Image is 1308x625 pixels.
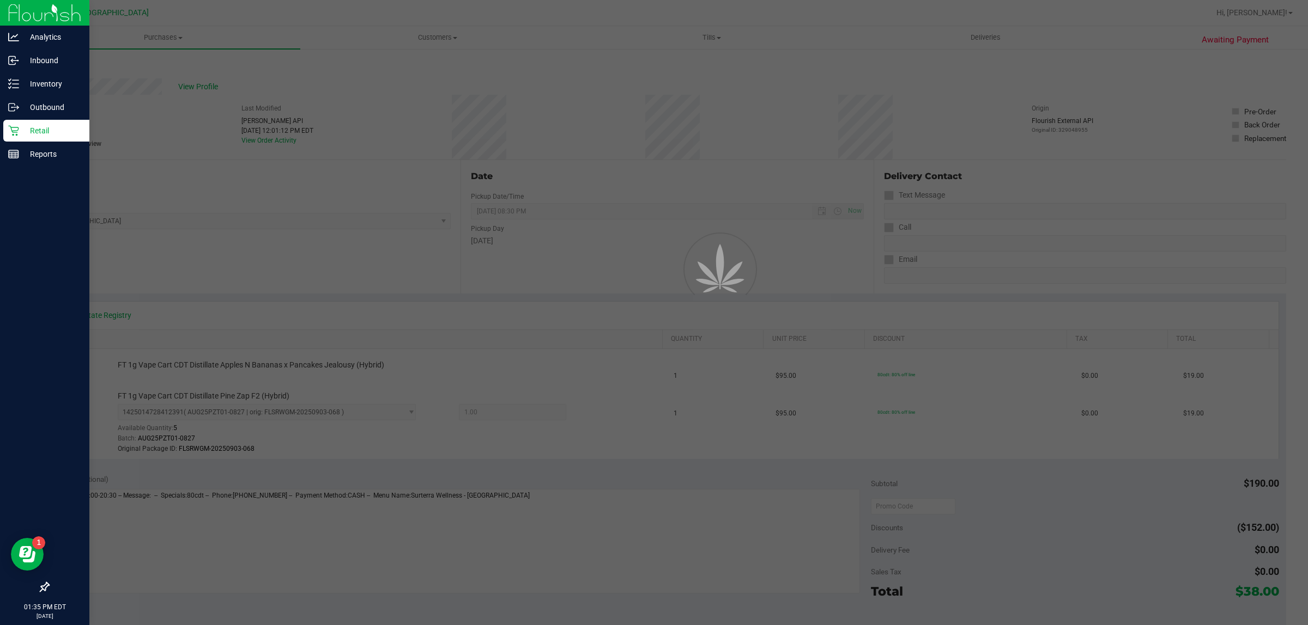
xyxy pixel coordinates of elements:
[19,54,84,67] p: Inbound
[32,536,45,549] iframe: Resource center unread badge
[19,148,84,161] p: Reports
[5,612,84,620] p: [DATE]
[8,125,19,136] inline-svg: Retail
[8,55,19,66] inline-svg: Inbound
[11,538,44,571] iframe: Resource center
[8,149,19,160] inline-svg: Reports
[5,602,84,612] p: 01:35 PM EDT
[19,30,84,44] p: Analytics
[19,124,84,137] p: Retail
[19,77,84,90] p: Inventory
[19,101,84,114] p: Outbound
[8,32,19,42] inline-svg: Analytics
[8,78,19,89] inline-svg: Inventory
[8,102,19,113] inline-svg: Outbound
